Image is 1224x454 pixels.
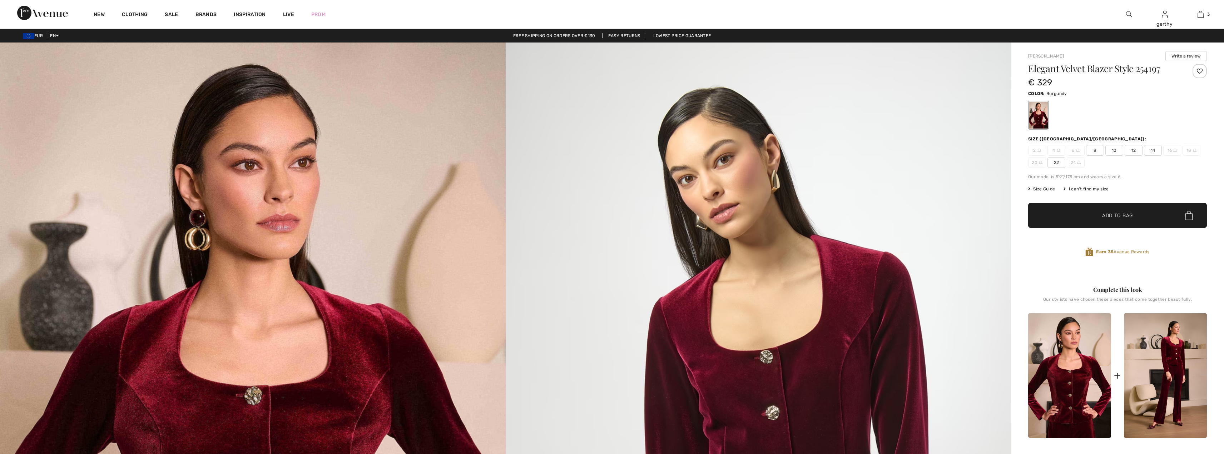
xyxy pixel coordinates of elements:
div: Burgundy [1029,102,1048,129]
span: 2 [1028,145,1046,156]
span: 12 [1125,145,1143,156]
span: Add to Bag [1102,212,1133,219]
span: 16 [1163,145,1181,156]
span: 10 [1105,145,1123,156]
img: ring-m.svg [1077,161,1081,164]
span: 20 [1028,157,1046,168]
span: 18 [1183,145,1200,156]
img: Velvet High-Waisted Flare Trousers Style 254195 [1124,313,1207,438]
div: I can't find my size [1064,186,1109,192]
span: Burgundy [1046,91,1067,96]
img: Avenue Rewards [1085,247,1093,257]
div: + [1114,368,1121,384]
button: Write a review [1165,51,1207,61]
a: Easy Returns [602,33,646,38]
div: Our stylists have chosen these pieces that come together beautifully. [1028,297,1207,308]
strong: Earn 35 [1096,249,1114,254]
span: Color: [1028,91,1045,96]
a: Lowest Price Guarantee [648,33,717,38]
div: Our model is 5'9"/175 cm and wears a size 6. [1028,174,1207,180]
a: Clothing [122,11,148,19]
span: 6 [1067,145,1085,156]
img: My Bag [1198,10,1204,19]
img: ring-m.svg [1057,149,1060,152]
a: [PERSON_NAME] [1028,54,1064,59]
a: Brands [195,11,217,19]
span: Size Guide [1028,186,1055,192]
span: Inspiration [234,11,266,19]
span: 22 [1047,157,1065,168]
img: 1ère Avenue [17,6,68,20]
span: 14 [1144,145,1162,156]
img: ring-m.svg [1173,149,1177,152]
a: 3 [1183,10,1218,19]
button: Add to Bag [1028,203,1207,228]
span: € 329 [1028,78,1052,88]
img: My Info [1162,10,1168,19]
img: ring-m.svg [1039,161,1042,164]
span: 3 [1207,11,1210,18]
img: ring-m.svg [1076,149,1080,152]
img: Elegant Velvet Blazer Style 254197 [1028,313,1111,438]
a: Sign In [1162,11,1168,18]
span: EN [50,33,59,38]
div: Complete this look [1028,285,1207,294]
img: search the website [1126,10,1132,19]
img: ring-m.svg [1037,149,1041,152]
a: Prom [311,11,326,18]
span: EUR [23,33,46,38]
span: 4 [1047,145,1065,156]
img: Bag.svg [1185,211,1193,220]
span: 24 [1067,157,1085,168]
div: Size ([GEOGRAPHIC_DATA]/[GEOGRAPHIC_DATA]): [1028,136,1148,142]
h1: Elegant Velvet Blazer Style 254197 [1028,64,1177,73]
div: gerthy [1147,20,1182,28]
a: New [94,11,105,19]
a: Free shipping on orders over €130 [507,33,601,38]
img: ring-m.svg [1193,149,1196,152]
a: Live [283,11,294,18]
a: Sale [165,11,178,19]
span: 8 [1086,145,1104,156]
img: Euro [23,33,34,39]
span: Avenue Rewards [1096,249,1149,255]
